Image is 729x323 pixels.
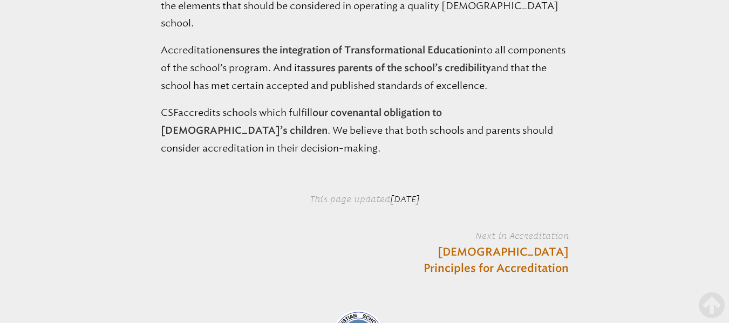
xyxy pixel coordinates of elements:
strong: assures parents of the school’s credibility [301,64,491,73]
strong: our covenantal obligation to [DEMOGRAPHIC_DATA]’s children [161,108,442,136]
p: Accreditation into all components of the school’s program. And it and that the school has met cer... [161,42,569,94]
a: [DEMOGRAPHIC_DATA] Principles for Accreditation [413,244,569,277]
label: Next in Accreditation [413,229,569,242]
span: CSF [161,107,178,119]
p: This page updated [251,184,478,210]
strong: ensures the integration of Transformational Education [224,46,474,56]
span: [DATE] [390,194,420,204]
p: accredits schools which fulfill . We believe that both schools and parents should consider accred... [161,104,569,157]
